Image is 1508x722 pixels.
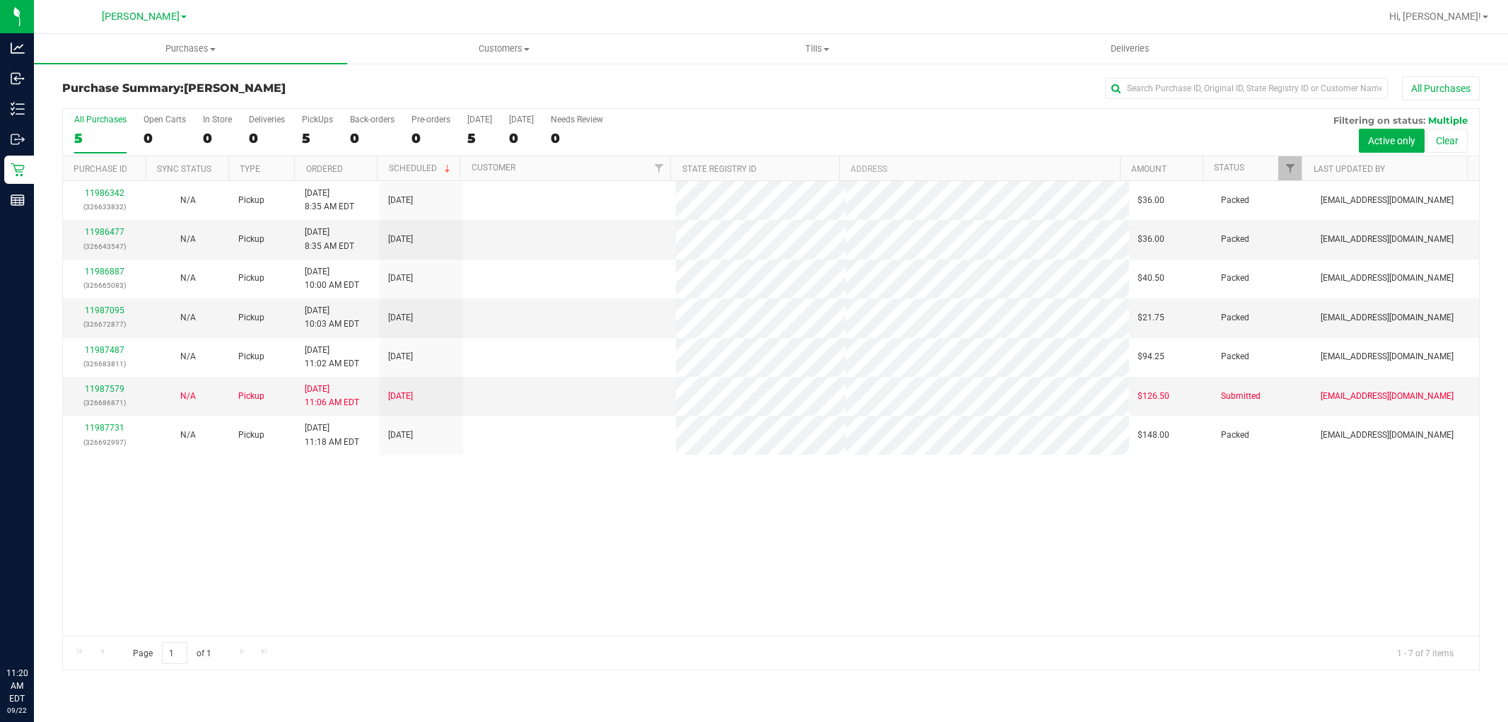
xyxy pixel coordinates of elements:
span: $21.75 [1138,311,1164,325]
span: [DATE] 11:02 AM EDT [305,344,359,371]
a: Purchases [34,34,347,64]
span: $94.25 [1138,350,1164,363]
a: Last Updated By [1314,164,1385,174]
span: Pickup [238,350,264,363]
a: Scheduled [389,163,453,173]
div: Deliveries [249,115,285,124]
a: Sync Status [157,164,211,174]
a: Tills [660,34,974,64]
span: [DATE] 10:03 AM EDT [305,304,359,331]
span: Packed [1221,194,1249,207]
span: [EMAIL_ADDRESS][DOMAIN_NAME] [1321,311,1454,325]
div: 0 [144,130,186,146]
span: Pickup [238,272,264,285]
span: [EMAIL_ADDRESS][DOMAIN_NAME] [1321,233,1454,246]
span: Not Applicable [180,391,196,401]
a: Status [1214,163,1244,173]
div: [DATE] [467,115,492,124]
a: Amount [1131,164,1167,174]
span: Multiple [1428,115,1468,126]
div: 0 [249,130,285,146]
span: [DATE] 11:06 AM EDT [305,383,359,409]
span: [DATE] [388,272,413,285]
span: Filtering on status: [1333,115,1425,126]
a: 11986477 [85,227,124,237]
span: [DATE] [388,429,413,442]
span: Packed [1221,429,1249,442]
div: 0 [411,130,450,146]
span: [DATE] [388,350,413,363]
button: N/A [180,429,196,442]
span: Hi, [PERSON_NAME]! [1389,11,1481,22]
p: (326633832) [71,200,138,214]
p: (326692997) [71,436,138,449]
a: Ordered [306,164,343,174]
span: [EMAIL_ADDRESS][DOMAIN_NAME] [1321,350,1454,363]
a: Purchase ID [74,164,127,174]
div: PickUps [302,115,333,124]
button: N/A [180,311,196,325]
div: Needs Review [551,115,603,124]
inline-svg: Reports [11,193,25,207]
span: [DATE] [388,390,413,403]
div: All Purchases [74,115,127,124]
h3: Purchase Summary: [62,82,534,95]
a: Deliveries [974,34,1287,64]
input: 1 [162,642,187,664]
span: Packed [1221,350,1249,363]
div: Back-orders [350,115,394,124]
a: 11987579 [85,384,124,394]
span: $126.50 [1138,390,1169,403]
button: N/A [180,350,196,363]
span: Pickup [238,233,264,246]
span: $36.00 [1138,233,1164,246]
span: Packed [1221,272,1249,285]
span: [PERSON_NAME] [184,81,286,95]
span: [DATE] 8:35 AM EDT [305,187,354,214]
a: 11986342 [85,188,124,198]
inline-svg: Analytics [11,41,25,55]
span: $40.50 [1138,272,1164,285]
span: Pickup [238,390,264,403]
div: [DATE] [509,115,534,124]
span: Deliveries [1092,42,1169,55]
span: [DATE] [388,311,413,325]
span: Page of 1 [121,642,223,664]
span: Pickup [238,194,264,207]
span: Pickup [238,311,264,325]
button: Active only [1359,129,1425,153]
p: 09/22 [6,705,28,716]
button: N/A [180,272,196,285]
button: N/A [180,233,196,246]
span: Packed [1221,311,1249,325]
span: [EMAIL_ADDRESS][DOMAIN_NAME] [1321,390,1454,403]
iframe: Resource center [14,609,57,651]
div: 0 [350,130,394,146]
span: Tills [661,42,973,55]
a: 11987731 [85,423,124,433]
span: Purchases [34,42,347,55]
a: 11987095 [85,305,124,315]
span: Not Applicable [180,313,196,322]
p: 11:20 AM EDT [6,667,28,705]
span: [DATE] 11:18 AM EDT [305,421,359,448]
span: [DATE] [388,194,413,207]
div: 0 [509,130,534,146]
span: Not Applicable [180,234,196,244]
p: (326643547) [71,240,138,253]
a: Filter [1278,156,1302,180]
inline-svg: Inbound [11,71,25,86]
div: 0 [203,130,232,146]
span: $36.00 [1138,194,1164,207]
div: Open Carts [144,115,186,124]
span: [DATE] 10:00 AM EDT [305,265,359,292]
inline-svg: Outbound [11,132,25,146]
span: Not Applicable [180,430,196,440]
span: [EMAIL_ADDRESS][DOMAIN_NAME] [1321,194,1454,207]
a: State Registry ID [682,164,756,174]
span: $148.00 [1138,429,1169,442]
div: 0 [551,130,603,146]
span: Submitted [1221,390,1261,403]
p: (326672877) [71,318,138,331]
p: (326665083) [71,279,138,292]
